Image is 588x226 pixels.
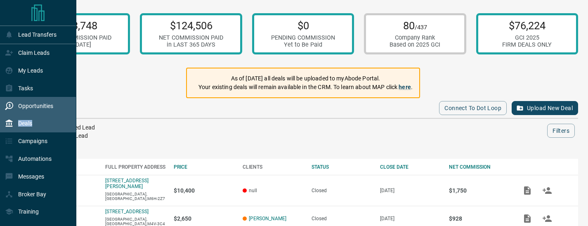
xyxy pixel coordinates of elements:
[517,187,537,193] span: Add / View Documents
[174,187,234,194] p: $10,400
[517,215,537,221] span: Add / View Documents
[174,215,234,222] p: $2,650
[502,19,552,32] p: $76,224
[502,34,552,41] div: GCI 2025
[105,192,166,201] p: [GEOGRAPHIC_DATA],[GEOGRAPHIC_DATA],M6H-2Z7
[198,74,413,83] p: As of [DATE] all deals will be uploaded to myAbode Portal.
[399,84,411,90] a: here
[271,19,335,32] p: $0
[105,178,149,189] a: [STREET_ADDRESS][PERSON_NAME]
[547,124,575,138] button: Filters
[312,216,372,221] div: Closed
[198,83,413,92] p: Your existing deals will remain available in the CRM. To learn about MAP click .
[390,19,440,32] p: 80
[449,215,510,222] p: $928
[449,164,510,170] div: NET COMMISSION
[249,216,286,221] a: [PERSON_NAME]
[159,34,223,41] div: NET COMMISSION PAID
[449,187,510,194] p: $1,750
[380,188,441,193] p: [DATE]
[390,34,440,41] div: Company Rank
[502,41,552,48] div: FIRM DEALS ONLY
[159,19,223,32] p: $124,506
[380,164,441,170] div: CLOSE DATE
[243,164,303,170] div: CLIENTS
[380,216,441,221] p: [DATE]
[47,41,111,48] div: in [DATE]
[159,41,223,48] div: in LAST 365 DAYS
[271,41,335,48] div: Yet to Be Paid
[47,34,111,41] div: NET COMMISSION PAID
[415,24,427,31] span: /437
[312,164,372,170] div: STATUS
[174,164,234,170] div: PRICE
[105,164,166,170] div: FULL PROPERTY ADDRESS
[312,188,372,193] div: Closed
[390,41,440,48] div: Based on 2025 GCI
[47,19,111,32] p: $53,748
[271,34,335,41] div: PENDING COMMISSION
[105,209,149,214] a: [STREET_ADDRESS]
[512,101,578,115] button: Upload New Deal
[439,101,507,115] button: Connect to Dot Loop
[537,215,557,221] span: Match Clients
[243,188,303,193] p: null
[537,187,557,193] span: Match Clients
[105,217,166,226] p: [GEOGRAPHIC_DATA],[GEOGRAPHIC_DATA],M4V-3C4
